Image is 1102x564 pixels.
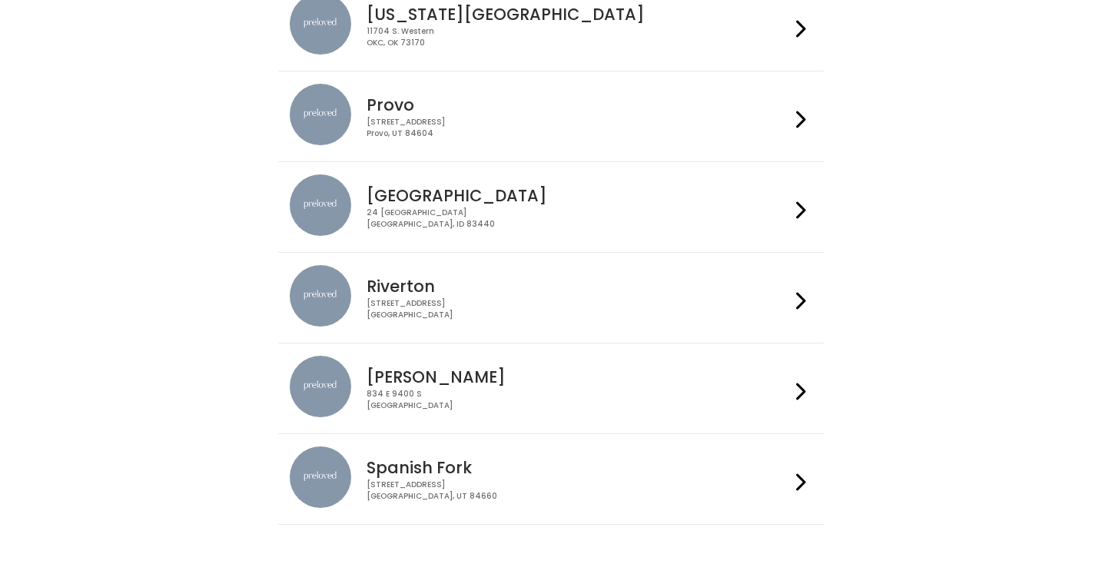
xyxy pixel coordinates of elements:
h4: Provo [367,96,789,114]
div: 11704 S. Western OKC, OK 73170 [367,26,789,48]
h4: [GEOGRAPHIC_DATA] [367,187,789,204]
a: preloved location [GEOGRAPHIC_DATA] 24 [GEOGRAPHIC_DATA][GEOGRAPHIC_DATA], ID 83440 [290,174,812,240]
a: preloved location Provo [STREET_ADDRESS]Provo, UT 84604 [290,84,812,149]
div: [STREET_ADDRESS] [GEOGRAPHIC_DATA], UT 84660 [367,479,789,502]
div: 24 [GEOGRAPHIC_DATA] [GEOGRAPHIC_DATA], ID 83440 [367,207,789,230]
img: preloved location [290,174,351,236]
img: preloved location [290,446,351,508]
h4: Spanish Fork [367,459,789,476]
img: preloved location [290,84,351,145]
a: preloved location [PERSON_NAME] 834 E 9400 S[GEOGRAPHIC_DATA] [290,356,812,421]
h4: [US_STATE][GEOGRAPHIC_DATA] [367,5,789,23]
a: preloved location Riverton [STREET_ADDRESS][GEOGRAPHIC_DATA] [290,265,812,330]
img: preloved location [290,356,351,417]
h4: [PERSON_NAME] [367,368,789,386]
a: preloved location Spanish Fork [STREET_ADDRESS][GEOGRAPHIC_DATA], UT 84660 [290,446,812,512]
div: [STREET_ADDRESS] Provo, UT 84604 [367,117,789,139]
img: preloved location [290,265,351,327]
div: [STREET_ADDRESS] [GEOGRAPHIC_DATA] [367,298,789,320]
h4: Riverton [367,277,789,295]
div: 834 E 9400 S [GEOGRAPHIC_DATA] [367,389,789,411]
